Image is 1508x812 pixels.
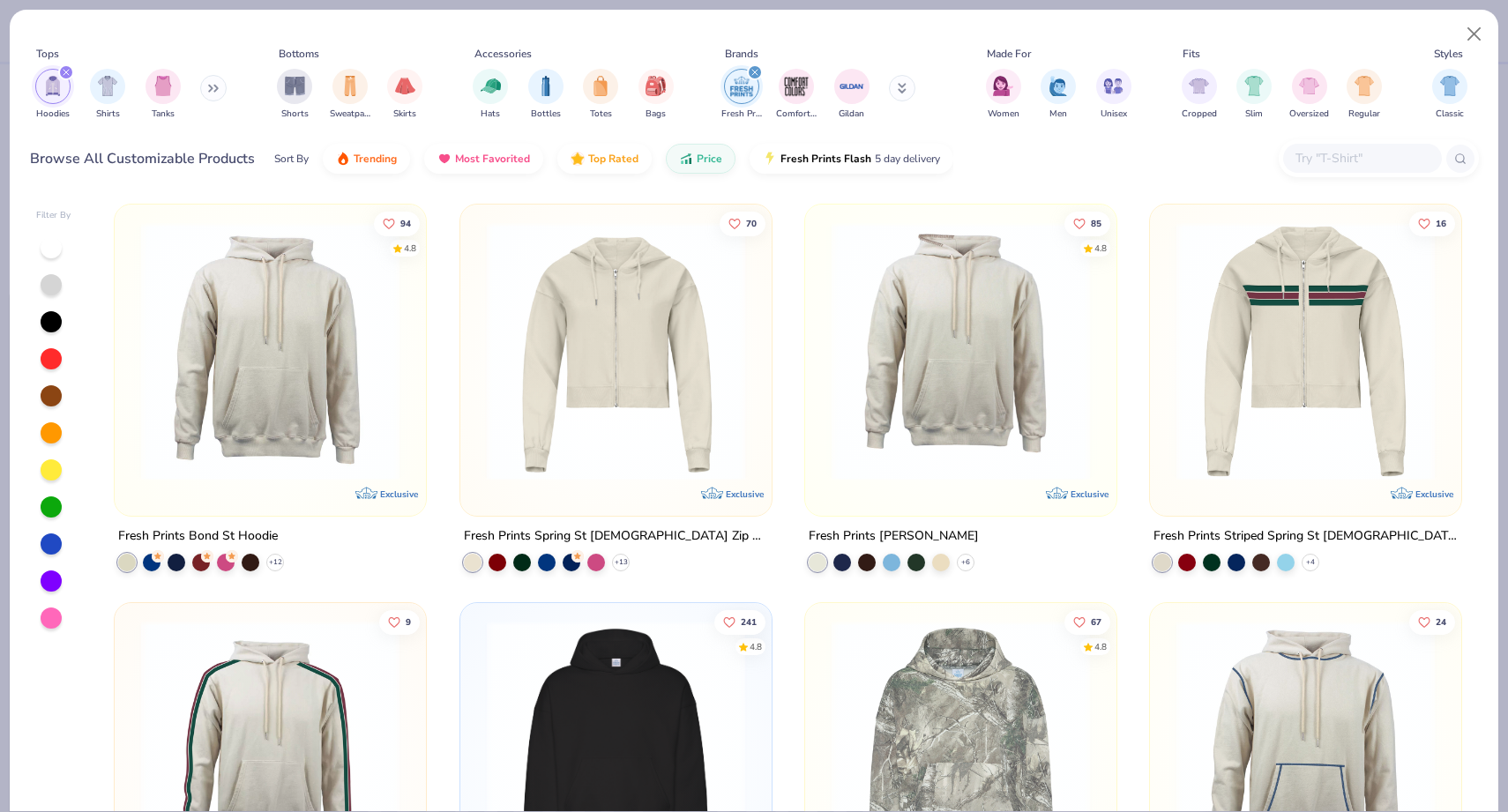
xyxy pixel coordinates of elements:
span: Bags [646,108,666,121]
span: Regular [1348,108,1380,121]
img: Comfort Colors Image [783,73,810,100]
span: Exclusive [726,488,764,500]
img: Hoodies Image [43,76,63,96]
div: filter for Bottles [528,69,564,121]
img: Sweatpants Image [340,76,360,96]
div: filter for Tanks [146,69,181,121]
button: Like [719,211,765,235]
span: Fresh Prints Flash [780,152,871,166]
div: filter for Classic [1432,69,1467,121]
div: filter for Sweatpants [330,69,370,121]
span: Totes [590,108,612,121]
span: 70 [745,219,756,227]
span: Slim [1245,108,1263,121]
div: filter for Unisex [1096,69,1131,121]
div: filter for Men [1041,69,1076,121]
button: Top Rated [557,144,652,174]
img: Fresh Prints Image [728,73,755,100]
div: filter for Women [986,69,1021,121]
div: Fresh Prints Striped Spring St [DEMOGRAPHIC_DATA] Zip Up Hoodie [1153,525,1458,548]
div: filter for Slim [1236,69,1272,121]
div: Accessories [474,46,532,62]
button: Price [666,144,735,174]
img: Shirts Image [98,76,118,96]
button: Like [379,610,420,635]
img: Oversized Image [1299,76,1319,96]
span: Comfort Colors [776,108,817,121]
button: Like [374,211,420,235]
span: Classic [1436,108,1464,121]
span: Fresh Prints [721,108,762,121]
div: filter for Skirts [387,69,422,121]
button: Trending [323,144,410,174]
span: 9 [406,618,411,627]
span: Hoodies [36,108,70,121]
div: filter for Comfort Colors [776,69,817,121]
button: filter button [473,69,508,121]
button: Close [1458,18,1491,51]
img: f6b7758d-3930-48b0-9017-004cd56ef01c [478,222,754,480]
span: Skirts [393,108,416,121]
div: Tops [36,46,59,62]
span: Most Favorited [455,152,530,166]
button: filter button [330,69,370,121]
button: filter button [834,69,870,121]
button: filter button [1182,69,1217,121]
div: filter for Fresh Prints [721,69,762,121]
img: 010e4e0b-6649-4c49-b957-3efec5ee3dae [1168,222,1444,480]
span: 5 day delivery [875,149,940,169]
div: filter for Regular [1347,69,1382,121]
div: filter for Cropped [1182,69,1217,121]
img: flash.gif [763,152,777,166]
span: Women [988,108,1019,121]
span: + 12 [269,557,282,568]
button: filter button [387,69,422,121]
img: TopRated.gif [571,152,585,166]
button: filter button [1041,69,1076,121]
button: filter button [277,69,312,121]
span: + 6 [961,557,970,568]
span: 94 [400,219,411,227]
div: Made For [987,46,1031,62]
span: 24 [1436,618,1446,627]
img: Unisex Image [1103,76,1124,96]
button: Like [713,610,765,635]
div: Filter By [36,209,71,222]
span: 16 [1436,219,1446,227]
img: 9cad5890-5888-4914-ba9a-5b9ae9bfee53 [754,222,1030,480]
div: 4.8 [749,641,761,654]
div: filter for Gildan [834,69,870,121]
span: 241 [740,618,756,627]
img: 8f478216-4029-45fd-9955-0c7f7b28c4ae [132,222,408,480]
img: Men Image [1049,76,1068,96]
span: Shorts [281,108,309,121]
span: Trending [354,152,397,166]
span: Gildan [839,108,864,121]
img: 4056525b-e9ee-4048-b5f4-b096bfc2f1de [1099,222,1375,480]
div: filter for Shirts [90,69,125,121]
img: Bags Image [646,76,665,96]
div: Styles [1434,46,1463,62]
button: Like [1409,610,1455,635]
img: Gildan Image [839,73,865,100]
div: Fresh Prints Bond St Hoodie [118,525,278,548]
img: Slim Image [1244,76,1264,96]
input: Try "T-Shirt" [1294,148,1430,168]
span: Hats [481,108,500,121]
div: filter for Shorts [277,69,312,121]
img: Shorts Image [285,76,305,96]
div: 4.8 [404,242,416,255]
button: filter button [638,69,674,121]
img: Skirts Image [395,76,415,96]
img: Hats Image [481,76,501,96]
button: filter button [1289,69,1329,121]
button: filter button [1347,69,1382,121]
button: filter button [776,69,817,121]
div: Brands [725,46,758,62]
img: trending.gif [336,152,350,166]
img: Totes Image [591,76,610,96]
button: filter button [528,69,564,121]
div: Fits [1183,46,1200,62]
button: filter button [35,69,71,121]
button: filter button [1432,69,1467,121]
